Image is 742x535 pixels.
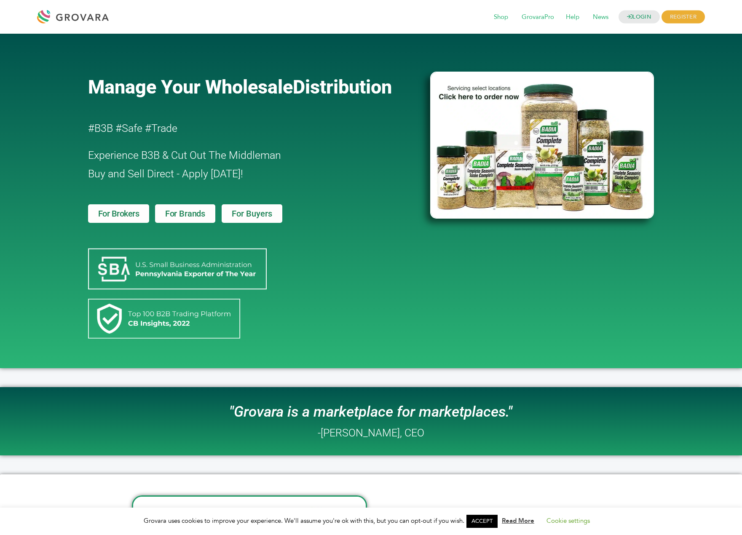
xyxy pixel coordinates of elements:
[488,13,514,22] a: Shop
[488,9,514,25] span: Shop
[88,76,293,98] span: Manage Your Wholesale
[560,13,585,22] a: Help
[516,13,560,22] a: GrovaraPro
[155,204,215,223] a: For Brands
[619,11,660,24] a: LOGIN
[88,168,243,180] span: Buy and Sell Direct - Apply [DATE]!
[229,403,512,420] i: "Grovara is a marketplace for marketplaces."
[502,516,534,525] a: Read More
[516,9,560,25] span: GrovaraPro
[466,515,498,528] a: ACCEPT
[88,149,281,161] span: Experience B3B & Cut Out The Middleman
[293,76,392,98] span: Distribution
[662,11,705,24] span: REGISTER
[88,119,382,138] h2: #B3B #Safe #Trade
[144,516,598,525] span: Grovara uses cookies to improve your experience. We'll assume you're ok with this, but you can op...
[587,13,614,22] a: News
[88,204,150,223] a: For Brokers
[560,9,585,25] span: Help
[318,428,424,438] h2: -[PERSON_NAME], CEO
[232,209,272,218] span: For Buyers
[98,209,139,218] span: For Brokers
[88,76,417,98] a: Manage Your WholesaleDistribution
[222,204,282,223] a: For Buyers
[546,516,590,525] a: Cookie settings
[587,9,614,25] span: News
[165,209,205,218] span: For Brands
